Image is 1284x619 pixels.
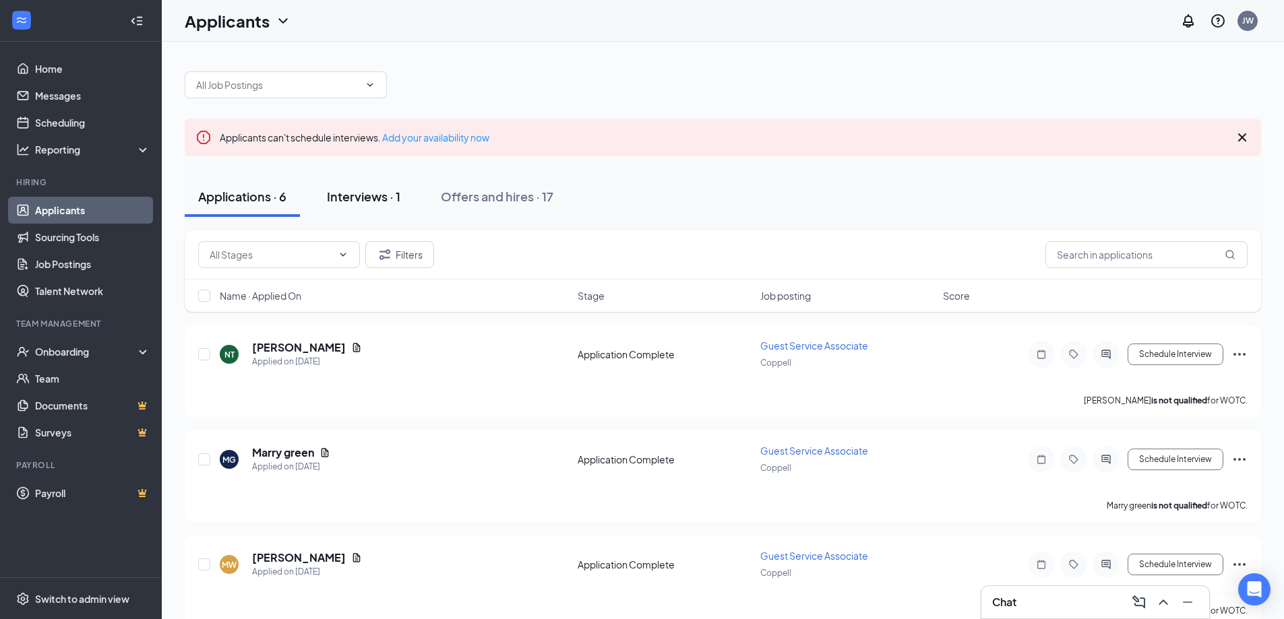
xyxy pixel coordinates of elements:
[1151,500,1207,511] b: is not qualified
[35,109,150,136] a: Scheduling
[252,355,362,368] div: Applied on [DATE]
[130,14,144,28] svg: Collapse
[1177,591,1198,613] button: Minimize
[365,79,375,90] svg: ChevronDown
[35,197,150,224] a: Applicants
[1231,346,1248,362] svg: Ellipses
[220,131,489,143] span: Applicants can't schedule interviews.
[1128,449,1223,470] button: Schedule Interview
[1155,594,1171,610] svg: ChevronUp
[16,345,30,358] svg: UserCheck
[252,445,314,460] h5: Marry green
[760,568,791,578] span: Coppell
[1084,395,1248,406] p: [PERSON_NAME] for WOTC.
[35,251,150,278] a: Job Postings
[1128,344,1223,365] button: Schedule Interview
[1045,241,1248,268] input: Search in applications
[760,463,791,473] span: Coppell
[1234,129,1250,145] svg: Cross
[16,592,30,606] svg: Settings
[16,318,148,329] div: Team Management
[16,176,148,188] div: Hiring
[578,348,752,361] div: Application Complete
[1066,349,1082,360] svg: Tag
[16,143,30,156] svg: Analysis
[1098,559,1114,570] svg: ActiveChat
[319,447,330,458] svg: Document
[1128,591,1150,613] button: ComposeMessage
[382,131,489,143] a: Add your availability now
[35,278,150,304] a: Talent Network
[1225,249,1235,260] svg: MagnifyingGlass
[185,9,270,32] h1: Applicants
[35,392,150,419] a: DocumentsCrown
[1098,454,1114,465] svg: ActiveChat
[35,143,151,156] div: Reporting
[275,13,291,29] svg: ChevronDown
[195,129,212,145] svg: Error
[1098,349,1114,360] svg: ActiveChat
[35,480,150,507] a: PayrollCrown
[760,445,868,457] span: Guest Service Associate
[1066,559,1082,570] svg: Tag
[35,345,139,358] div: Onboarding
[351,552,362,563] svg: Document
[760,289,811,302] span: Job posting
[35,224,150,251] a: Sourcing Tools
[327,188,400,205] div: Interviews · 1
[35,419,150,446] a: SurveysCrown
[1151,395,1207,405] b: is not qualified
[198,188,286,205] div: Applications · 6
[1033,559,1049,570] svg: Note
[224,349,235,360] div: NT
[1107,500,1248,511] p: Marry green for WOTC.
[35,592,129,606] div: Switch to admin view
[338,249,348,260] svg: ChevronDown
[578,453,752,466] div: Application Complete
[760,339,868,352] span: Guest Service Associate
[1242,15,1254,26] div: JW
[1033,349,1049,360] svg: Note
[1131,594,1147,610] svg: ComposeMessage
[1180,13,1196,29] svg: Notifications
[1033,454,1049,465] svg: Note
[1210,13,1226,29] svg: QuestionInfo
[222,454,236,465] div: MG
[15,13,28,27] svg: WorkstreamLogo
[210,247,332,262] input: All Stages
[992,595,1016,610] h3: Chat
[441,188,553,205] div: Offers and hires · 17
[222,559,237,571] div: MW
[35,55,150,82] a: Home
[1180,594,1196,610] svg: Minimize
[578,289,605,302] span: Stage
[196,77,359,92] input: All Job Postings
[252,565,362,579] div: Applied on [DATE]
[252,550,346,565] h5: [PERSON_NAME]
[943,289,970,302] span: Score
[1231,451,1248,467] svg: Ellipses
[220,289,301,302] span: Name · Applied On
[351,342,362,353] svg: Document
[252,460,330,474] div: Applied on [DATE]
[1238,573,1271,606] div: Open Intercom Messenger
[1066,454,1082,465] svg: Tag
[16,459,148,471] div: Payroll
[760,358,791,368] span: Coppell
[365,241,434,268] button: Filter Filters
[35,82,150,109] a: Messages
[35,365,150,392] a: Team
[578,558,752,571] div: Application Complete
[377,247,393,263] svg: Filter
[1153,591,1174,613] button: ChevronUp
[252,340,346,355] h5: [PERSON_NAME]
[1128,554,1223,575] button: Schedule Interview
[760,550,868,562] span: Guest Service Associate
[1231,556,1248,573] svg: Ellipses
